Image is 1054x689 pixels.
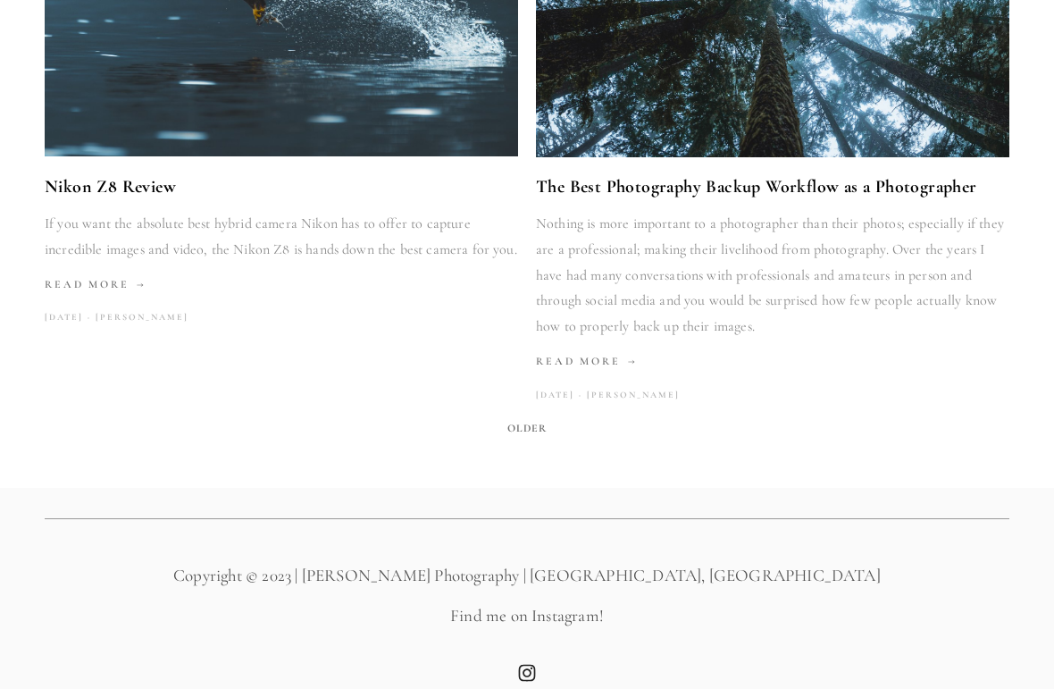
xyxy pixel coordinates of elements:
[45,211,518,263] p: If you want the absolute best hybrid camera Nikon has to offer to capture incredible images and v...
[536,355,638,367] span: Read More
[45,272,518,298] a: Read More
[574,383,680,408] a: [PERSON_NAME]
[536,383,574,408] time: [DATE]
[536,349,1009,374] a: Read More
[45,278,146,290] span: Read More
[45,564,1009,588] p: Copyright © 2023 | [PERSON_NAME] Photography | [GEOGRAPHIC_DATA], [GEOGRAPHIC_DATA]
[518,664,536,682] a: Instagram
[45,172,518,202] a: Nikon Z8 Review
[500,416,555,441] span: Older
[83,306,188,330] a: [PERSON_NAME]
[45,306,83,330] time: [DATE]
[45,604,1009,628] p: Find me on Instagram!
[536,211,1009,340] p: Nothing is more important to a photographer than their photos; especially if they are a professio...
[493,407,562,447] a: Older
[536,172,1009,202] a: The Best Photography Backup Workflow as a Photographer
